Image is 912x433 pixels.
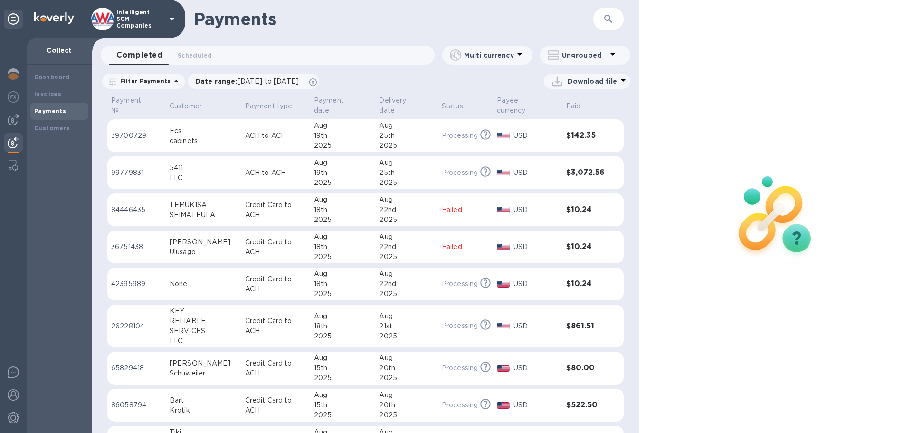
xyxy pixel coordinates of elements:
div: 2025 [379,141,434,151]
span: Customer [170,101,214,111]
h3: $10.24 [566,279,605,289]
div: 2025 [379,373,434,383]
h3: $522.50 [566,401,605,410]
span: Scheduled [178,50,212,60]
div: Aug [314,158,371,168]
div: LLC [170,173,237,183]
p: Download file [568,77,617,86]
div: 2025 [379,289,434,299]
p: ACH to ACH [245,131,306,141]
div: 25th [379,131,434,141]
p: Date range : [195,77,304,86]
div: 19th [314,168,371,178]
p: Payee currency [497,96,546,115]
div: Aug [314,390,371,400]
div: 20th [379,400,434,410]
p: Filter Payments [116,77,171,85]
p: Ungrouped [562,50,607,60]
div: 2025 [379,215,434,225]
div: Date range:[DATE] to [DATE] [188,74,319,89]
div: 19th [314,131,371,141]
div: Aug [379,232,434,242]
div: 2025 [314,178,371,188]
div: Aug [314,232,371,242]
div: Ulusago [170,247,237,257]
div: 25th [379,168,434,178]
b: Customers [34,125,70,132]
p: USD [513,242,559,252]
div: 21st [379,321,434,331]
span: Payee currency [497,96,558,115]
div: Aug [379,353,434,363]
div: SERVICES [170,326,237,336]
p: Processing [442,279,478,289]
h3: $10.24 [566,205,605,214]
div: 2025 [379,252,434,262]
p: Multi currency [464,50,514,60]
div: Aug [379,121,434,131]
p: Processing [442,131,478,141]
div: 15th [314,363,371,373]
div: 22nd [379,205,434,215]
img: USD [497,365,510,372]
p: Credit Card to ACH [245,395,306,415]
div: Krotik [170,405,237,415]
div: None [170,279,237,289]
p: 42395989 [111,279,162,289]
div: 2025 [314,410,371,420]
div: Aug [379,269,434,279]
div: Ecs [170,126,237,136]
div: Aug [314,121,371,131]
p: Collect [34,46,85,55]
p: Processing [442,321,478,331]
div: 5411 [170,163,237,173]
div: Aug [314,311,371,321]
p: Failed [442,242,489,252]
p: Credit Card to ACH [245,200,306,220]
div: cabinets [170,136,237,146]
div: 18th [314,205,371,215]
p: 84446435 [111,205,162,215]
p: 86058794 [111,400,162,410]
div: SEIMALEULA [170,210,237,220]
img: Logo [34,12,74,24]
div: Aug [314,269,371,279]
div: 18th [314,321,371,331]
p: Processing [442,363,478,373]
span: [DATE] to [DATE] [237,77,299,85]
div: 18th [314,279,371,289]
p: USD [513,168,559,178]
p: Credit Card to ACH [245,237,306,257]
p: Intelligent SCM Companies [116,9,164,29]
img: USD [497,133,510,139]
img: USD [497,244,510,250]
p: Payment № [111,96,150,115]
span: Paid [566,101,593,111]
div: 15th [314,400,371,410]
p: ACH to ACH [245,168,306,178]
p: 26228104 [111,321,162,331]
p: Payment type [245,101,293,111]
div: 18th [314,242,371,252]
p: USD [513,321,559,331]
b: Payments [34,107,66,115]
div: 2025 [379,331,434,341]
img: USD [497,170,510,176]
p: 39700729 [111,131,162,141]
p: 36751438 [111,242,162,252]
p: Processing [442,168,478,178]
p: USD [513,205,559,215]
div: 22nd [379,279,434,289]
span: Payment № [111,96,162,115]
div: Aug [379,311,434,321]
p: 99779831 [111,168,162,178]
p: Paid [566,101,581,111]
p: Failed [442,205,489,215]
p: Credit Card to ACH [245,274,306,294]
p: Credit Card to ACH [245,316,306,336]
div: 2025 [314,252,371,262]
div: Unpin categories [4,10,23,29]
div: [PERSON_NAME] [170,237,237,247]
span: Payment type [245,101,305,111]
span: Status [442,101,475,111]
